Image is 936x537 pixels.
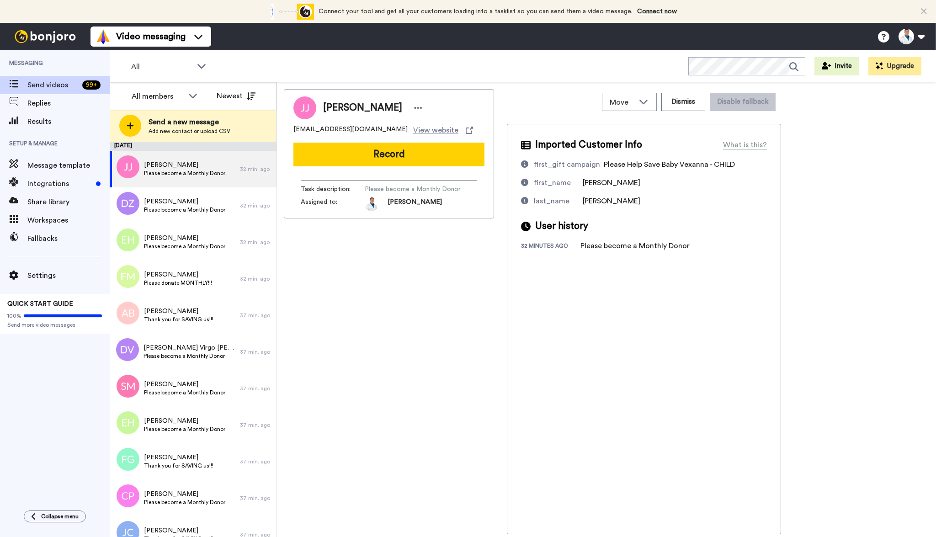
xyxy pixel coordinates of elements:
[144,425,225,433] span: Please become a Monthly Donor
[144,170,225,177] span: Please become a Monthly Donor
[637,8,677,15] a: Connect now
[27,98,110,109] span: Replies
[210,87,262,105] button: Newest
[117,411,139,434] img: eh.png
[27,233,110,244] span: Fallbacks
[240,458,272,465] div: 37 min. ago
[240,165,272,173] div: 32 min. ago
[27,80,79,90] span: Send videos
[365,197,378,211] img: 667893c3-7ce1-4316-962d-8975be32b806-1602196774.jpg
[144,206,225,213] span: Please become a Monthly Donor
[27,116,110,127] span: Results
[96,29,111,44] img: vm-color.svg
[240,421,272,429] div: 37 min. ago
[144,380,225,389] span: [PERSON_NAME]
[132,91,184,102] div: All members
[116,30,186,43] span: Video messaging
[117,448,139,471] img: fg.png
[27,215,110,226] span: Workspaces
[388,197,442,211] span: [PERSON_NAME]
[521,242,580,251] div: 32 minutes ago
[535,219,588,233] span: User history
[7,321,102,329] span: Send more video messages
[535,138,642,152] span: Imported Customer Info
[413,125,473,136] a: View website
[144,160,225,170] span: [PERSON_NAME]
[27,160,110,171] span: Message template
[110,142,277,151] div: [DATE]
[661,93,705,111] button: Dismiss
[144,316,213,323] span: Thank you for SAVING us!!!
[319,8,633,15] span: Connect your tool and get all your customers loading into a tasklist so you can send them a video...
[131,61,192,72] span: All
[301,197,365,211] span: Assigned to:
[365,185,461,194] span: Please become a Monthly Donor
[117,265,139,288] img: fm.png
[583,197,640,205] span: [PERSON_NAME]
[240,348,272,356] div: 37 min. ago
[117,229,139,251] img: eh.png
[7,301,73,307] span: QUICK START GUIDE
[301,185,365,194] span: Task description :
[240,312,272,319] div: 37 min. ago
[144,499,225,506] span: Please become a Monthly Donor
[293,125,408,136] span: [EMAIL_ADDRESS][DOMAIN_NAME]
[240,239,272,246] div: 32 min. ago
[240,202,272,209] div: 32 min. ago
[27,270,110,281] span: Settings
[116,338,139,361] img: dv.png
[144,343,235,352] span: [PERSON_NAME] Virgo [PERSON_NAME]
[534,159,600,170] div: first_gift campaign
[144,416,225,425] span: [PERSON_NAME]
[144,234,225,243] span: [PERSON_NAME]
[610,97,634,108] span: Move
[293,143,484,166] button: Record
[117,155,139,178] img: jj.png
[604,161,735,168] span: Please Help Save Baby Vexanna - CHILD
[144,526,213,535] span: [PERSON_NAME]
[11,30,80,43] img: bj-logo-header-white.svg
[144,197,225,206] span: [PERSON_NAME]
[144,389,225,396] span: Please become a Monthly Donor
[41,513,79,520] span: Collapse menu
[534,196,569,207] div: last_name
[144,352,235,360] span: Please become a Monthly Donor
[710,93,776,111] button: Disable fallback
[144,453,213,462] span: [PERSON_NAME]
[27,197,110,207] span: Share library
[240,494,272,502] div: 37 min. ago
[868,57,921,75] button: Upgrade
[144,489,225,499] span: [PERSON_NAME]
[117,302,139,324] img: ab.png
[534,177,571,188] div: first_name
[144,462,213,469] span: Thank you for SAVING us!!!
[149,128,230,135] span: Add new contact or upload CSV
[144,270,212,279] span: [PERSON_NAME]
[7,312,21,319] span: 100%
[149,117,230,128] span: Send a new message
[583,179,640,186] span: [PERSON_NAME]
[723,139,767,150] div: What is this?
[240,275,272,282] div: 32 min. ago
[413,125,458,136] span: View website
[293,96,316,119] img: Image of Jazmin Jumpp
[82,80,101,90] div: 99 +
[117,192,139,215] img: dz.png
[117,484,139,507] img: cp.png
[814,57,859,75] button: Invite
[264,4,314,20] div: animation
[27,178,92,189] span: Integrations
[144,279,212,287] span: Please donate MONTHLY!!!
[144,307,213,316] span: [PERSON_NAME]
[144,243,225,250] span: Please become a Monthly Donor
[580,240,690,251] div: Please become a Monthly Donor
[117,375,139,398] img: sm.png
[240,385,272,392] div: 37 min. ago
[24,510,86,522] button: Collapse menu
[323,101,402,115] span: [PERSON_NAME]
